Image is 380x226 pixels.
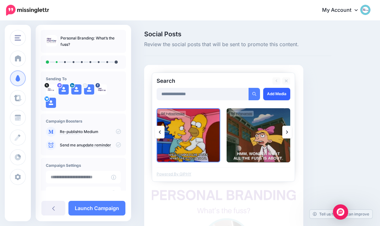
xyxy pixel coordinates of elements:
div: Gif by [160,111,186,117]
span: Social Posts [144,31,331,37]
img: 294492358_484641736884675_2186767606985454504_n-bsa134096.png [97,84,107,95]
img: Happy Season 3 GIF by The Simpsons [157,108,220,162]
img: 520746461707a49ee5734fd38af9b3bc_thumb.jpg [46,35,57,46]
a: Add Media [263,88,290,100]
a: Anonymous [169,112,185,115]
img: menu.png [15,35,21,41]
a: Powered By GIPHY [157,172,191,176]
h4: Campaign Settings [46,163,121,168]
a: update reminder [81,143,111,148]
img: user_default_image.png [59,84,69,95]
img: hey arnold nicksplat GIF [227,108,290,162]
div: Gif by [230,111,254,117]
p: Personal Branding: What’s the fuss? [60,35,121,48]
img: user_default_image.png [71,84,81,95]
img: XEgcVfS_-76803.jpg [46,84,56,95]
h2: Search [157,78,175,84]
p: to Medium [60,129,121,135]
img: user_default_image.png [46,98,56,108]
img: user_default_image.png [84,84,94,95]
p: Send me an [60,142,121,148]
h4: Campaign Boosters [46,119,121,124]
img: Missinglettr [6,5,49,16]
a: heyarnold [239,112,252,115]
h4: Sending To [46,76,121,81]
span: Review the social posts that will be sent to promote this content. [144,40,331,49]
a: Tell us how we can improve [310,210,372,218]
a: My Account [316,3,370,18]
a: Re-publish [60,129,79,134]
div: Open Intercom Messenger [333,204,348,220]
